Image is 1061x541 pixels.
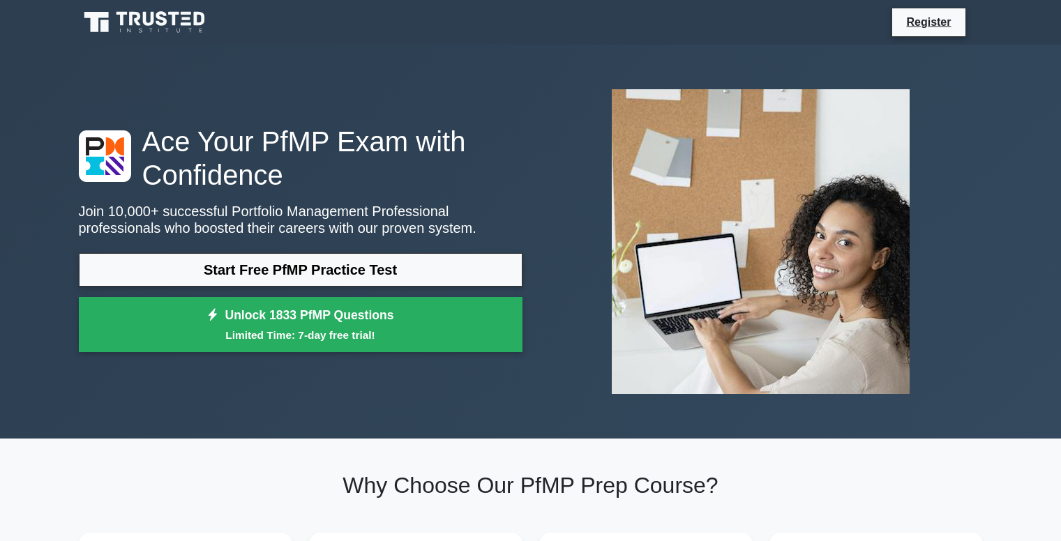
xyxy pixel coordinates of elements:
p: Join 10,000+ successful Portfolio Management Professional professionals who boosted their careers... [79,203,522,236]
small: Limited Time: 7-day free trial! [96,327,505,343]
a: Register [898,13,959,31]
a: Unlock 1833 PfMP QuestionsLimited Time: 7-day free trial! [79,297,522,353]
a: Start Free PfMP Practice Test [79,253,522,287]
h1: Ace Your PfMP Exam with Confidence [79,125,522,192]
h2: Why Choose Our PfMP Prep Course? [79,472,983,498]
